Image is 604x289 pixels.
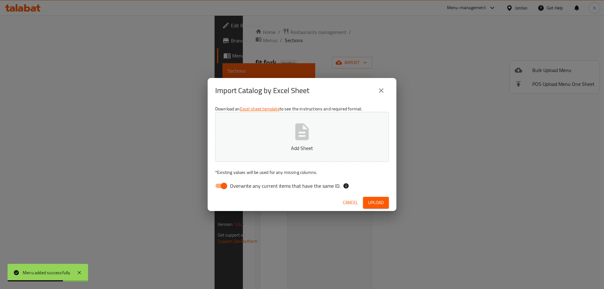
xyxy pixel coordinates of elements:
[374,83,389,98] button: close
[368,199,384,207] span: Upload
[208,103,396,194] div: Download an to see the instructions and required format.
[215,86,309,96] h2: Import Catalog by Excel Sheet
[215,169,389,175] p: Existing values will be used for any missing columns.
[343,183,349,189] svg: If the overwrite option isn't selected, then the items that match an existing ID will be ignored ...
[23,269,70,276] div: Menu added successfully
[363,197,389,208] button: Upload
[225,144,379,152] p: Add Sheet
[230,182,340,190] span: Overwrite any current items that have the same ID.
[343,199,358,207] span: Cancel
[240,105,280,113] a: Excel sheet template
[340,197,361,208] button: Cancel
[215,112,389,162] button: Add Sheet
